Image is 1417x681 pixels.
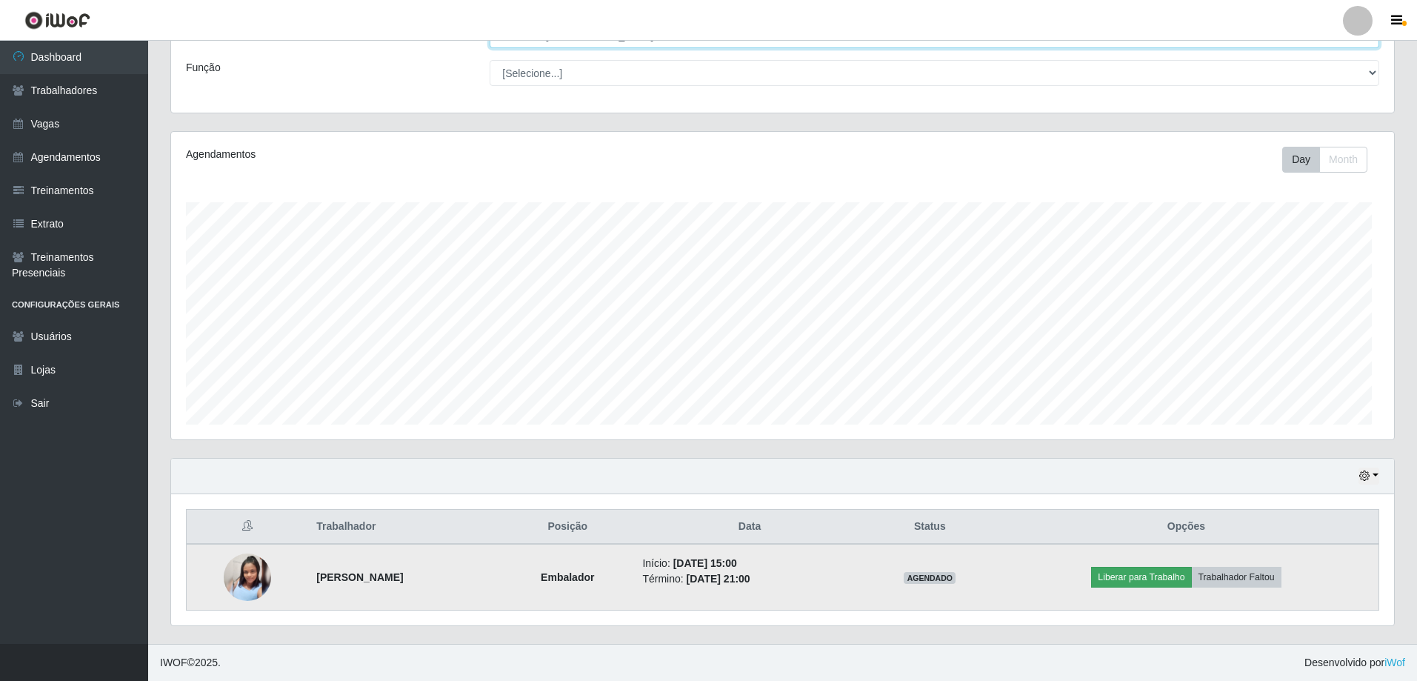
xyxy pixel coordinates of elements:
[1192,567,1281,588] button: Trabalhador Faltou
[541,571,594,583] strong: Embalador
[994,510,1379,545] th: Opções
[1304,655,1405,671] span: Desenvolvido por
[1282,147,1367,173] div: First group
[1384,657,1405,668] a: iWof
[316,571,403,583] strong: [PERSON_NAME]
[687,573,750,585] time: [DATE] 21:00
[224,538,271,617] img: 1754349075711.jpeg
[160,655,221,671] span: © 2025 .
[1282,147,1320,173] button: Day
[186,60,221,76] label: Função
[673,557,737,569] time: [DATE] 15:00
[307,510,501,545] th: Trabalhador
[24,11,90,30] img: CoreUI Logo
[501,510,633,545] th: Posição
[186,147,670,162] div: Agendamentos
[904,572,956,584] span: AGENDADO
[866,510,994,545] th: Status
[642,556,856,571] li: Início:
[160,657,187,668] span: IWOF
[1091,567,1191,588] button: Liberar para Trabalho
[1282,147,1379,173] div: Toolbar with button groups
[642,571,856,587] li: Término:
[633,510,865,545] th: Data
[1319,147,1367,173] button: Month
